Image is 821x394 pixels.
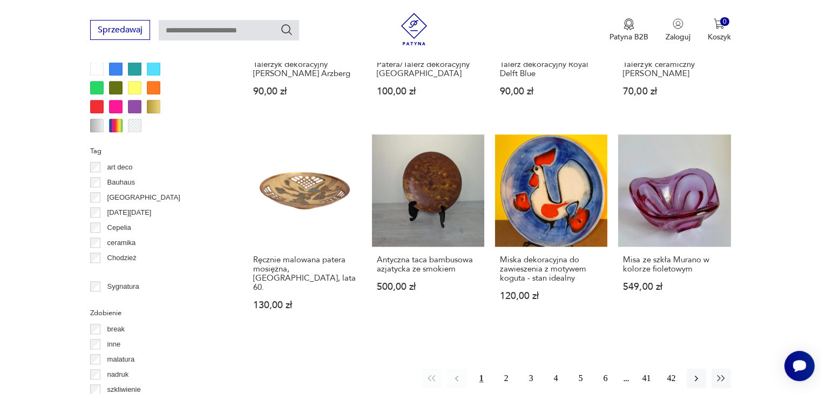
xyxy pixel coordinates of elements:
[500,60,602,78] h3: Talerz dekoracyjny Royal Delft Blue
[107,338,121,350] p: inne
[107,237,136,249] p: ceramika
[666,32,690,42] p: Zaloguj
[377,60,479,78] h3: Patera/Talerz dekoracyjny [GEOGRAPHIC_DATA]
[609,18,648,42] button: Patyna B2B
[253,60,356,78] h3: Talerzyk dekoracyjny [PERSON_NAME] Arzberg
[107,323,125,335] p: break
[377,87,479,96] p: 100,00 zł
[398,13,430,45] img: Patyna - sklep z meblami i dekoracjami vintage
[280,23,293,36] button: Szukaj
[714,18,724,29] img: Ikona koszyka
[107,369,129,381] p: nadruk
[90,145,222,157] p: Tag
[623,60,725,78] h3: Talerzyk ceramiczny [PERSON_NAME]
[253,255,356,292] h3: Ręcznie malowana patera mosiężna, [GEOGRAPHIC_DATA], lata 60.
[521,369,541,388] button: 3
[253,87,356,96] p: 90,00 zł
[623,18,634,30] img: Ikona medalu
[500,291,602,301] p: 120,00 zł
[107,176,135,188] p: Bauhaus
[90,20,150,40] button: Sprzedawaj
[637,369,656,388] button: 41
[472,369,491,388] button: 1
[500,87,602,96] p: 90,00 zł
[377,282,479,291] p: 500,00 zł
[623,282,725,291] p: 549,00 zł
[500,255,602,283] h3: Miska dekoracyjna do zawieszenia z motywem koguta - stan idealny
[623,87,725,96] p: 70,00 zł
[372,134,484,331] a: Antyczna taca bambusowa azjatycka ze smokiemAntyczna taca bambusowa azjatycka ze smokiem500,00 zł
[107,354,135,365] p: malatura
[107,207,152,219] p: [DATE][DATE]
[90,307,222,319] p: Zdobienie
[596,369,615,388] button: 6
[107,161,133,173] p: art deco
[673,18,683,29] img: Ikonka użytkownika
[662,369,681,388] button: 42
[248,134,361,331] a: Ręcznie malowana patera mosiężna, Francja, lata 60.Ręcznie malowana patera mosiężna, [GEOGRAPHIC_...
[107,252,137,264] p: Chodzież
[666,18,690,42] button: Zaloguj
[90,27,150,35] a: Sprzedawaj
[708,32,731,42] p: Koszyk
[107,281,139,293] p: Sygnatura
[253,301,356,310] p: 130,00 zł
[720,17,729,26] div: 0
[609,32,648,42] p: Patyna B2B
[618,134,730,331] a: Misa ze szkła Murano w kolorze fioletowymMisa ze szkła Murano w kolorze fioletowym549,00 zł
[107,267,134,279] p: Ćmielów
[623,255,725,274] h3: Misa ze szkła Murano w kolorze fioletowym
[107,222,131,234] p: Cepelia
[708,18,731,42] button: 0Koszyk
[107,192,180,203] p: [GEOGRAPHIC_DATA]
[495,134,607,331] a: Miska dekoracyjna do zawieszenia z motywem koguta - stan idealnyMiska dekoracyjna do zawieszenia ...
[571,369,591,388] button: 5
[609,18,648,42] a: Ikona medaluPatyna B2B
[546,369,566,388] button: 4
[377,255,479,274] h3: Antyczna taca bambusowa azjatycka ze smokiem
[497,369,516,388] button: 2
[784,351,815,381] iframe: Smartsupp widget button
